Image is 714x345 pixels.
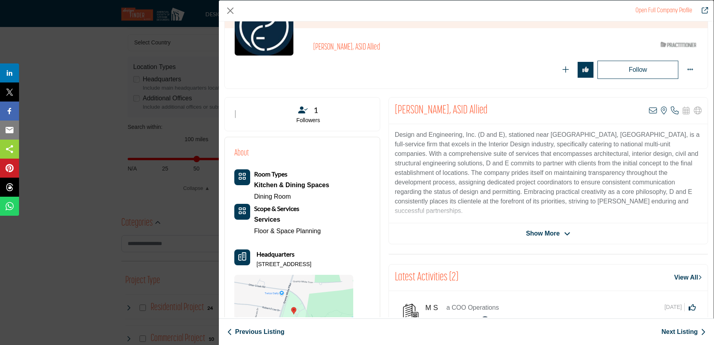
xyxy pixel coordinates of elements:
button: Redirect to login page [558,62,574,78]
a: Dining Room [254,193,291,200]
a: Floor & Space Planning [254,228,321,234]
b: Room Types [254,170,287,178]
button: More Options [682,62,698,78]
a: Scope & Services [254,205,299,212]
a: Previous Listing [227,327,284,337]
p: With extensive experience in commercial design, including specialty areas such as hospitality and... [395,221,702,316]
button: Category Icon [234,169,250,185]
h2: Lea Materazzi, ASID Allied [395,103,488,118]
a: Next Listing [661,327,706,337]
b: Headquarters [257,249,295,259]
a: View All [674,273,702,282]
a: Room Types [254,171,287,178]
span: Show More [526,229,560,238]
a: Redirect to lea-materazzi [696,6,708,15]
a: Services [254,214,321,226]
img: image [480,316,490,326]
p: Design and Engineering, Inc. (D and E), stationed near [GEOGRAPHIC_DATA], [GEOGRAPHIC_DATA], is a... [395,130,702,216]
h5: M S [425,304,444,312]
i: Click to Like this activity [689,304,696,311]
button: Close [224,5,236,17]
img: ASID Qualified Practitioners [660,40,696,50]
button: Redirect to login [597,61,678,79]
h2: Latest Activities (2) [395,270,458,285]
a: Redirect to lea-materazzi [636,8,692,14]
button: Category Icon [234,204,250,220]
button: Headquarter icon [234,249,250,265]
button: Redirect to login page [578,62,593,78]
p: a COO Operations [446,303,499,312]
p: [STREET_ADDRESS] [257,261,311,268]
span: 1 [314,104,318,116]
img: avtar-image [401,303,421,323]
div: Interior and exterior spaces including lighting, layouts, furnishings, accessories, artwork, land... [254,214,321,226]
p: Followers [247,117,370,125]
h2: About [234,147,249,160]
span: [DATE] [664,303,685,311]
a: Kitchen & Dining Spaces [254,179,329,191]
h2: [PERSON_NAME], ASID Allied [313,42,531,53]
